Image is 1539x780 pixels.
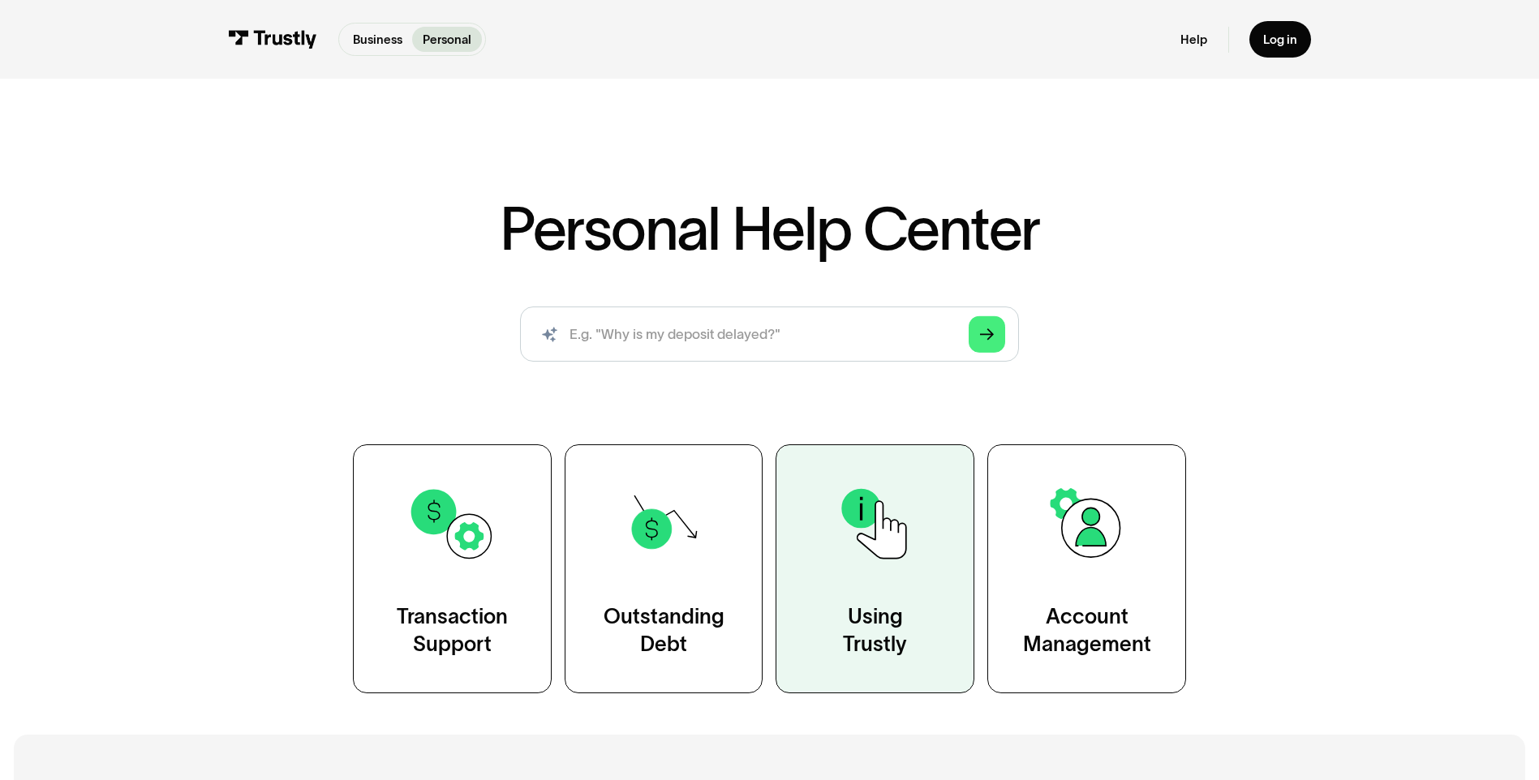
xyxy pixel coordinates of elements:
[1249,21,1311,58] a: Log in
[565,444,763,693] a: OutstandingDebt
[1180,32,1207,47] a: Help
[520,306,1018,362] input: search
[353,31,402,49] p: Business
[776,444,974,693] a: UsingTrustly
[1263,32,1297,47] div: Log in
[520,306,1018,362] form: Search
[412,27,481,52] a: Personal
[1023,603,1151,658] div: Account Management
[342,27,412,52] a: Business
[228,30,317,49] img: Trustly Logo
[397,603,508,658] div: Transaction Support
[500,199,1040,259] h1: Personal Help Center
[423,31,471,49] p: Personal
[843,603,907,658] div: Using Trustly
[604,603,724,658] div: Outstanding Debt
[353,444,552,693] a: TransactionSupport
[987,444,1186,693] a: AccountManagement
